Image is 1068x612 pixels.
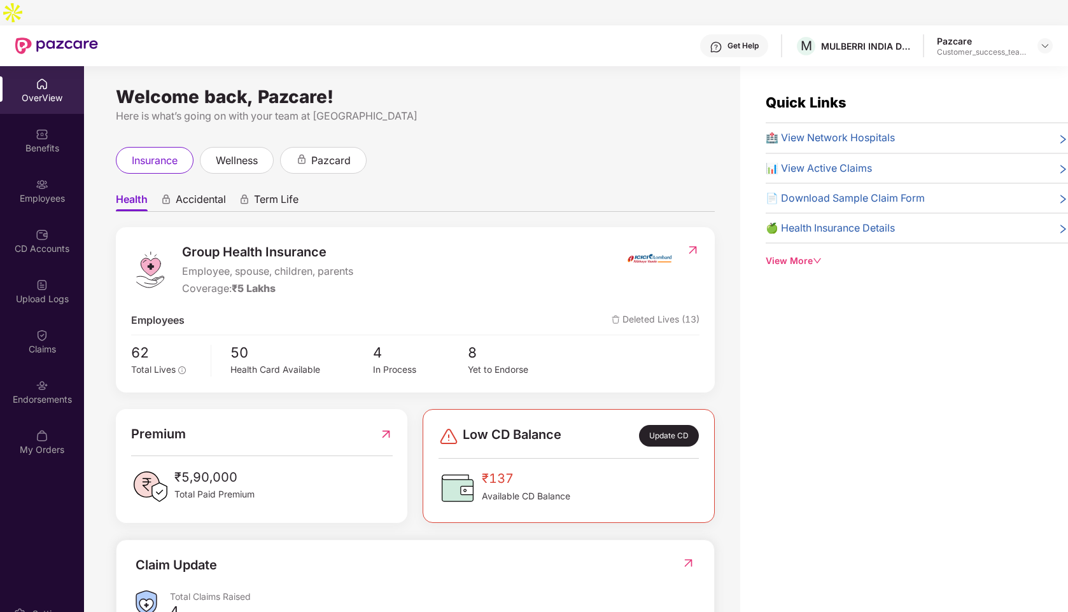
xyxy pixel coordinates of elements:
div: Here is what’s going on with your team at [GEOGRAPHIC_DATA] [116,108,715,124]
span: 4 [373,342,468,363]
img: svg+xml;base64,PHN2ZyBpZD0iSG9tZSIgeG1sbnM9Imh0dHA6Ly93d3cudzMub3JnLzIwMDAvc3ZnIiB3aWR0aD0iMjAiIG... [36,78,48,90]
span: wellness [216,153,258,169]
img: PaidPremiumIcon [131,468,169,506]
span: Available CD Balance [482,489,570,503]
div: Welcome back, Pazcare! [116,92,715,102]
img: svg+xml;base64,PHN2ZyBpZD0iQ0RfQWNjb3VudHMiIGRhdGEtbmFtZT0iQ0QgQWNjb3VudHMiIHhtbG5zPSJodHRwOi8vd3... [36,228,48,241]
span: right [1058,132,1068,146]
div: animation [160,194,172,205]
img: deleteIcon [612,316,620,324]
img: New Pazcare Logo [15,38,98,54]
span: M [801,38,812,53]
img: svg+xml;base64,PHN2ZyBpZD0iRW5kb3JzZW1lbnRzIiB4bWxucz0iaHR0cDovL3d3dy53My5vcmcvMjAwMC9zdmciIHdpZH... [36,379,48,392]
div: animation [296,154,307,165]
img: RedirectIcon [379,424,393,444]
span: ₹5,90,000 [174,468,255,487]
img: CDBalanceIcon [439,469,477,507]
img: svg+xml;base64,PHN2ZyBpZD0iRHJvcGRvd24tMzJ4MzIiIHhtbG5zPSJodHRwOi8vd3d3LnczLm9yZy8yMDAwL3N2ZyIgd2... [1040,41,1050,51]
img: svg+xml;base64,PHN2ZyBpZD0iQ2xhaW0iIHhtbG5zPSJodHRwOi8vd3d3LnczLm9yZy8yMDAwL3N2ZyIgd2lkdGg9IjIwIi... [36,329,48,342]
div: Yet to Endorse [468,363,563,377]
span: Term Life [254,193,299,211]
span: 🏥 View Network Hospitals [766,130,895,146]
div: In Process [373,363,468,377]
span: 8 [468,342,563,363]
span: Total Paid Premium [174,487,255,501]
span: Premium [131,424,186,444]
span: 50 [230,342,372,363]
div: Pazcare [937,35,1026,47]
span: info-circle [178,366,186,374]
span: 📄 Download Sample Claim Form [766,190,925,206]
div: Get Help [727,41,759,51]
span: 62 [131,342,202,363]
img: svg+xml;base64,PHN2ZyBpZD0iQmVuZWZpdHMiIHhtbG5zPSJodHRwOi8vd3d3LnczLm9yZy8yMDAwL3N2ZyIgd2lkdGg9Ij... [36,128,48,141]
img: logo [131,251,169,289]
img: svg+xml;base64,PHN2ZyBpZD0iRGFuZ2VyLTMyeDMyIiB4bWxucz0iaHR0cDovL3d3dy53My5vcmcvMjAwMC9zdmciIHdpZH... [439,426,459,447]
div: MULBERRI INDIA DEVELOPMENT CENTER PRIVATE LIMITED [821,40,910,52]
img: RedirectIcon [686,244,699,256]
span: ₹5 Lakhs [232,282,276,295]
span: Group Health Insurance [182,242,353,262]
span: Quick Links [766,94,847,111]
div: Total Claims Raised [170,590,695,602]
div: Customer_success_team_lead [937,47,1026,57]
div: Claim Update [136,555,217,575]
span: Health [116,193,148,211]
div: Health Card Available [230,363,372,377]
img: RedirectIcon [682,557,695,569]
img: svg+xml;base64,PHN2ZyBpZD0iTXlfT3JkZXJzIiBkYXRhLW5hbWU9Ik15IE9yZGVycyIgeG1sbnM9Imh0dHA6Ly93d3cudz... [36,429,48,442]
span: Total Lives [131,365,176,375]
span: down [813,256,822,265]
img: svg+xml;base64,PHN2ZyBpZD0iRW1wbG95ZWVzIiB4bWxucz0iaHR0cDovL3d3dy53My5vcmcvMjAwMC9zdmciIHdpZHRoPS... [36,178,48,191]
span: Employees [131,312,185,328]
span: pazcard [311,153,351,169]
div: animation [239,194,250,205]
span: 🍏 Health Insurance Details [766,220,895,236]
span: Employee, spouse, children, parents [182,263,353,279]
div: View More [766,254,1068,268]
div: Coverage: [182,281,353,296]
span: Deleted Lives (13) [612,312,699,328]
span: right [1058,163,1068,176]
span: Accidental [176,193,226,211]
span: insurance [132,153,178,169]
span: right [1058,223,1068,236]
span: right [1058,193,1068,206]
span: ₹137 [482,469,570,489]
img: svg+xml;base64,PHN2ZyBpZD0iSGVscC0zMngzMiIgeG1sbnM9Imh0dHA6Ly93d3cudzMub3JnLzIwMDAvc3ZnIiB3aWR0aD... [710,41,722,53]
span: Low CD Balance [463,425,561,447]
img: insurerIcon [626,242,673,274]
span: 📊 View Active Claims [766,160,872,176]
img: svg+xml;base64,PHN2ZyBpZD0iVXBsb2FkX0xvZ3MiIGRhdGEtbmFtZT0iVXBsb2FkIExvZ3MiIHhtbG5zPSJodHRwOi8vd3... [36,279,48,291]
div: Update CD [639,425,699,447]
